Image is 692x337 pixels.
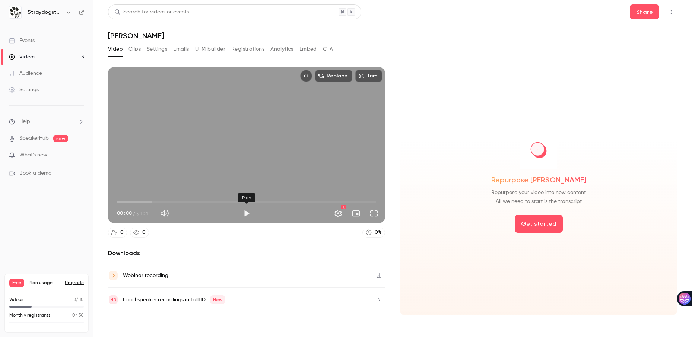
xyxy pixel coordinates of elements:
[349,206,364,221] button: Turn on miniplayer
[515,215,563,233] button: Get started
[270,43,293,55] button: Analytics
[74,296,84,303] p: / 10
[9,53,35,61] div: Videos
[9,296,23,303] p: Videos
[117,209,132,217] span: 00:00
[120,229,124,236] div: 0
[123,271,168,280] div: Webinar recording
[123,295,225,304] div: Local speaker recordings in FullHD
[74,298,76,302] span: 3
[19,151,47,159] span: What's new
[130,228,149,238] a: 0
[239,206,254,221] button: Play
[9,312,51,319] p: Monthly registrants
[114,8,189,16] div: Search for videos or events
[9,279,24,287] span: Free
[331,206,346,221] button: Settings
[72,313,75,318] span: 0
[210,295,225,304] span: New
[315,70,352,82] button: Replace
[19,169,51,177] span: Book a demo
[355,70,382,82] button: Trim
[75,152,84,159] iframe: Noticeable Trigger
[375,229,382,236] div: 0 %
[491,188,586,206] span: Repurpose your video into new content All we need to start is the transcript
[28,9,63,16] h6: Straydogstudios
[341,205,346,209] div: HD
[323,43,333,55] button: CTA
[665,6,677,18] button: Top Bar Actions
[117,209,151,217] div: 00:00
[299,43,317,55] button: Embed
[108,228,127,238] a: 0
[362,228,385,238] a: 0%
[29,280,60,286] span: Plan usage
[108,249,385,258] h2: Downloads
[53,135,68,142] span: new
[300,70,312,82] button: Embed video
[9,118,84,125] li: help-dropdown-opener
[157,206,172,221] button: Mute
[142,229,146,236] div: 0
[108,31,677,40] h1: [PERSON_NAME]
[238,193,255,202] div: Play
[136,209,151,217] span: 01:41
[65,280,84,286] button: Upgrade
[231,43,264,55] button: Registrations
[9,86,39,93] div: Settings
[173,43,189,55] button: Emails
[195,43,225,55] button: UTM builder
[9,70,42,77] div: Audience
[9,37,35,44] div: Events
[630,4,659,19] button: Share
[133,209,136,217] span: /
[108,43,123,55] button: Video
[366,206,381,221] button: Full screen
[128,43,141,55] button: Clips
[19,134,49,142] a: SpeakerHub
[19,118,30,125] span: Help
[491,175,586,185] span: Repurpose [PERSON_NAME]
[147,43,167,55] button: Settings
[72,312,84,319] p: / 30
[9,6,21,18] img: Straydogstudios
